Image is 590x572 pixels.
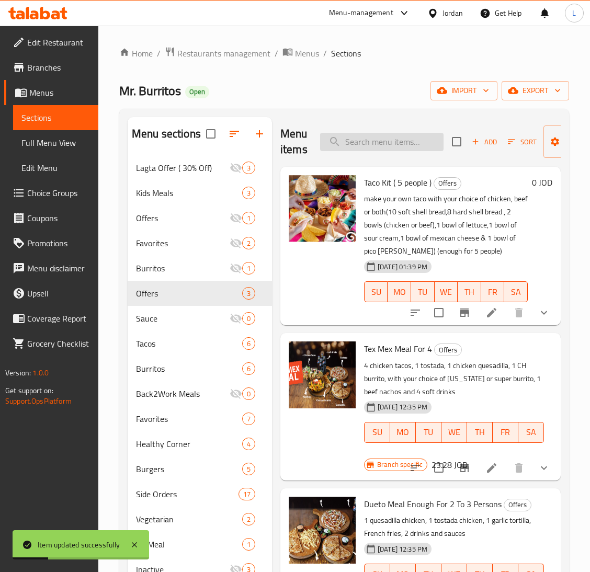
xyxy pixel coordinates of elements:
[242,387,255,400] div: items
[439,284,454,300] span: WE
[364,341,432,357] span: Tex Mex Meal For 4
[136,413,242,425] div: Favorites
[27,61,90,74] span: Branches
[392,284,407,300] span: MO
[373,460,427,470] span: Branch specific
[282,47,319,60] a: Menus
[394,425,412,440] span: MO
[242,212,255,224] div: items
[373,262,432,272] span: [DATE] 01:39 PM
[4,205,98,231] a: Coupons
[27,237,90,249] span: Promotions
[230,162,242,174] svg: Inactive section
[136,262,230,274] span: Burritos
[128,331,272,356] div: Tacos6
[243,213,255,223] span: 1
[4,331,98,356] a: Grocery Checklist
[32,366,49,380] span: 1.0.0
[21,162,90,174] span: Edit Menu
[4,80,98,105] a: Menus
[242,337,255,350] div: items
[136,438,242,450] span: Healthy Corner
[572,7,576,19] span: L
[4,180,98,205] a: Choice Groups
[243,389,255,399] span: 0
[471,425,489,440] span: TH
[27,36,90,49] span: Edit Restaurant
[177,47,270,60] span: Restaurants management
[428,302,450,324] span: Select to update
[485,284,501,300] span: FR
[136,538,242,551] span: Go Meal
[243,289,255,299] span: 3
[506,300,531,325] button: delete
[136,162,230,174] span: Lagta Offer ( 30% Off)
[242,187,255,199] div: items
[4,281,98,306] a: Upsell
[230,212,242,224] svg: Inactive section
[243,314,255,324] span: 0
[243,339,255,349] span: 6
[136,513,242,525] div: Vegetarian
[538,306,550,319] svg: Show Choices
[185,87,209,96] span: Open
[230,262,242,274] svg: Inactive section
[242,438,255,450] div: items
[13,155,98,180] a: Edit Menu
[136,312,230,325] span: Sauce
[4,55,98,80] a: Branches
[504,499,531,511] div: Offers
[275,47,278,60] li: /
[128,180,272,205] div: Kids Meals3
[200,123,222,145] span: Select all sections
[329,7,393,19] div: Menu-management
[136,237,230,249] div: Favorites
[430,81,497,100] button: import
[243,540,255,550] span: 1
[470,136,498,148] span: Add
[242,463,255,475] div: items
[295,47,319,60] span: Menus
[243,514,255,524] span: 2
[13,105,98,130] a: Sections
[21,111,90,124] span: Sections
[388,281,411,302] button: MO
[27,187,90,199] span: Choice Groups
[369,284,383,300] span: SU
[29,86,90,99] span: Menus
[331,47,361,60] span: Sections
[364,422,390,443] button: SU
[132,126,201,142] h2: Menu sections
[128,231,272,256] div: Favorites2
[27,212,90,224] span: Coupons
[27,337,90,350] span: Grocery Checklist
[415,284,430,300] span: TU
[518,422,544,443] button: SA
[136,287,242,300] span: Offers
[508,136,537,148] span: Sort
[434,177,461,190] div: Offers
[452,455,477,481] button: Branch-specific-item
[441,422,467,443] button: WE
[136,387,230,400] span: Back2Work Meals
[27,262,90,274] span: Menu disclaimer
[523,425,540,440] span: SA
[136,488,239,500] span: Side Orders
[242,513,255,525] div: items
[128,532,272,557] div: Go Meal1
[468,134,501,150] button: Add
[136,362,242,375] span: Burritos
[532,175,552,190] h6: 0 JOD
[4,306,98,331] a: Coverage Report
[242,262,255,274] div: items
[434,177,461,189] span: Offers
[502,81,569,100] button: export
[128,406,272,431] div: Favorites7
[434,344,462,356] div: Offers
[119,47,153,60] a: Home
[289,175,356,242] img: Taco Kit ( 5 people )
